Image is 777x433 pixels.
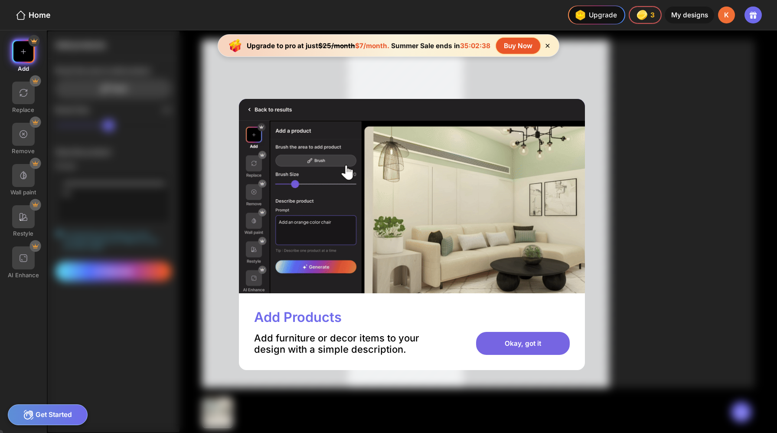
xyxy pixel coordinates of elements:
[476,332,570,355] div: Okay, got it
[15,10,50,21] div: Home
[254,332,445,355] div: Add furniture or decor items to your design with a simple description.
[247,42,389,50] div: Upgrade to pro at just
[572,7,588,23] img: upgrade-nav-btn-icon.gif
[318,42,355,50] span: $25/month
[18,65,29,72] div: Add
[665,7,714,24] div: My designs
[226,36,245,55] img: upgrade-banner-new-year-icon.gif
[496,38,540,54] div: Buy Now
[239,99,585,294] img: Editor-gif-fullscreen-add.gif
[8,404,88,425] div: Get Started
[12,148,35,154] div: Remove
[389,42,493,50] div: Summer Sale ends in
[650,11,656,19] span: 3
[718,7,735,24] div: K
[254,309,342,325] div: Add Products
[8,272,39,279] div: AI Enhance
[355,42,389,50] span: $7/month.
[572,7,617,23] div: Upgrade
[13,230,33,237] div: Restyle
[10,189,36,196] div: Wall paint
[12,106,34,113] div: Replace
[460,42,490,50] span: 35:02:38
